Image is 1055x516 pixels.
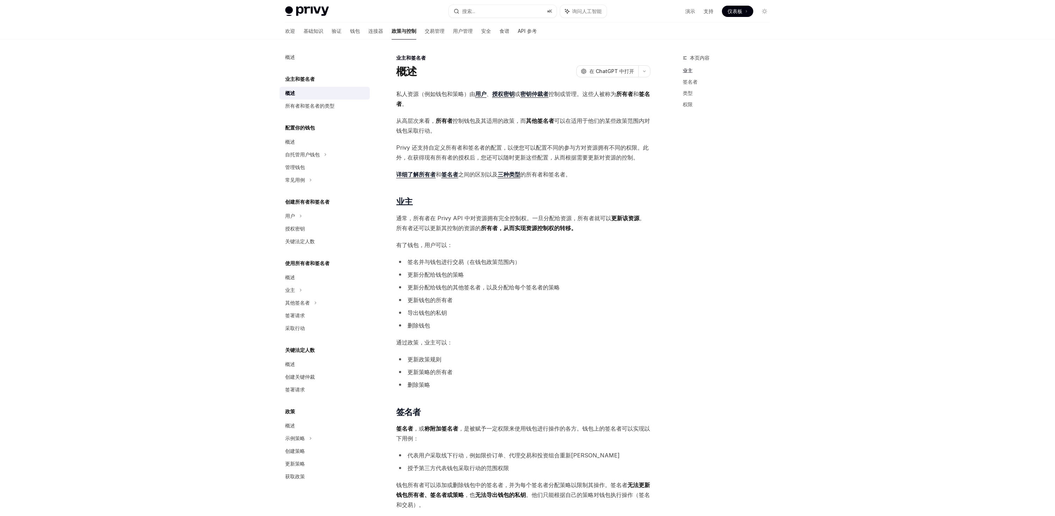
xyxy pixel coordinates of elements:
font: 无法导出钱包的私钥 [475,491,526,498]
font: 其他签名者 [285,300,310,306]
font: 业主和签名者 [285,76,315,82]
font: 支持 [704,8,713,14]
font: 删除钱包 [407,322,430,329]
a: 所有者和签名者的类型 [280,100,370,112]
font: 钱包 [350,28,360,34]
font: 通过政策，业主可以： [396,339,453,346]
a: 创建策略 [280,445,370,457]
font: 食谱 [499,28,509,34]
a: 政策与控制 [392,23,416,40]
a: 签名者 [683,76,776,88]
a: 安全 [481,23,491,40]
a: 概述 [280,51,370,64]
font: 签署请求 [285,386,305,392]
a: 签署请求 [280,383,370,396]
a: 详细了解所有者 [396,171,436,178]
font: 更新政策规则 [407,356,441,363]
a: 用户 [475,90,486,98]
font: 概述 [285,361,295,367]
a: 用户管理 [453,23,473,40]
font: 私人资源（例如钱包和策略）由 [396,90,475,97]
a: 概述 [280,136,370,148]
font: 仪表板 [728,8,742,14]
font: 配置你的钱包 [285,125,315,131]
font: 概述 [285,139,295,145]
font: 更新分配给钱包的策略 [407,271,464,278]
a: 授权密钥 [492,90,515,98]
a: 签署请求 [280,309,370,322]
a: 管理钱包 [280,161,370,174]
a: 支持 [704,8,713,15]
font: 示例策略 [285,435,305,441]
font: 概述 [285,90,295,96]
font: ，或 [413,425,424,432]
font: 类型 [683,90,693,96]
font: 称附加签名者 [424,425,458,432]
font: 和 [633,90,639,97]
font: 签名者 [683,79,698,85]
font: 关键法定人数 [285,238,315,244]
a: 密钥仲裁者 [520,90,548,98]
font: 业主 [683,67,693,73]
font: 连接器 [368,28,383,34]
font: 创建所有者和签名者 [285,199,330,205]
font: 代表用户采取线下行动，例如限价订单、代理交易和投资组合重新[PERSON_NAME] [407,452,620,459]
font: 概述 [285,274,295,280]
font: API 参考 [518,28,537,34]
font: 其他签名者 [526,117,554,124]
a: 签名者 [441,171,458,178]
button: 搜索...⌘K [449,5,557,18]
font: 删除策略 [407,381,430,388]
font: 交易管理 [425,28,444,34]
font: 签名者 [396,407,421,417]
a: 权限 [683,99,776,110]
font: 其控制的资源的 [441,224,481,232]
font: 、 [486,90,492,97]
font: 用户 [285,213,295,219]
font: 概述 [285,54,295,60]
font: 概述 [285,422,295,428]
font: 业主 [396,197,413,207]
font: 使用所有者和签名者 [285,260,330,266]
font: ，也 [464,491,475,498]
font: 询问人工智能 [572,8,602,14]
font: 安全 [481,28,491,34]
button: 询问人工智能 [560,5,607,18]
a: 食谱 [499,23,509,40]
font: 通常，所有者在 Privy API 中对资源拥有完全控制权。一旦分配给资源，所有者就可以 [396,215,611,222]
font: 导出钱包的私钥 [407,309,447,316]
button: 在 ChatGPT 中打开 [576,65,638,77]
font: 所有者 [616,90,633,97]
font: 管理钱包 [285,164,305,170]
font: 有了钱包，用户可以： [396,241,453,248]
font: 更新分配给钱包的其他签名者，以及分配给每个签名者的策略 [407,284,560,291]
font: 控制钱包及其适用的政策，而 [453,117,526,124]
a: 获取政策 [280,470,370,483]
font: 更新该资源 [611,215,639,222]
font: 欢迎 [285,28,295,34]
font: 用户 [475,90,486,97]
a: 欢迎 [285,23,295,40]
font: ⌘ [547,8,549,14]
font: Privy 还支持自定义所有者和签名者的配置，以便您可以配置不同的参与方对资源拥有不同的权限。此外，在获得现有所有者的授权后，您还可以随时更新这些配置，从而根据需要更新对资源的控制。 [396,144,649,161]
font: 演示 [685,8,695,14]
a: 验证 [332,23,342,40]
a: 概述 [280,87,370,100]
a: 关键法定人数 [280,235,370,248]
a: 钱包 [350,23,360,40]
font: 授权密钥 [285,226,305,232]
a: 更新策略 [280,457,370,470]
img: 灯光标志 [285,6,329,16]
font: 常见用例 [285,177,305,183]
font: 签名者 [396,425,413,432]
a: 交易管理 [425,23,444,40]
font: 所有者 [436,117,453,124]
font: 获取政策 [285,473,305,479]
a: 业主 [683,65,776,76]
font: 无法更新钱包所有者、签名者或策略 [396,481,650,498]
font: 或 [515,90,520,97]
font: 业主和签名者 [396,55,426,61]
font: 在 ChatGPT 中打开 [589,68,634,74]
